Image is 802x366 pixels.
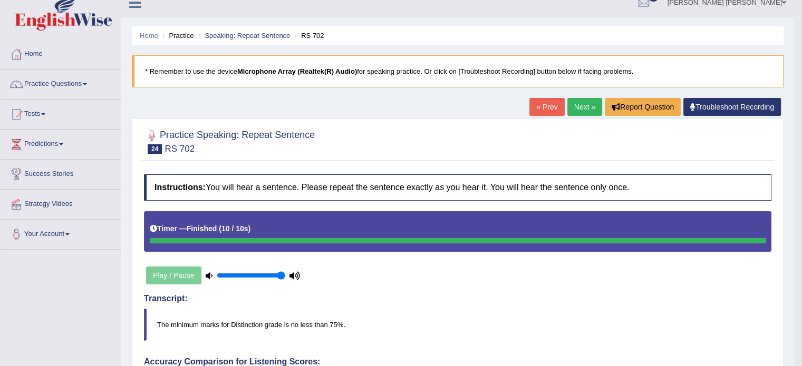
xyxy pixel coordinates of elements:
h2: Practice Speaking: Repeat Sentence [144,127,315,154]
b: Microphone Array (Realtek(R) Audio) [237,67,357,75]
a: Predictions [1,130,121,156]
blockquote: The minimum marks for Distinction grade is no less than 75%. [144,309,771,341]
b: 10 / 10s [221,224,248,233]
a: Strategy Videos [1,190,121,216]
h4: You will hear a sentence. Please repeat the sentence exactly as you hear it. You will hear the se... [144,174,771,201]
b: Instructions: [154,183,206,192]
a: Next » [567,98,602,116]
h4: Transcript: [144,294,771,303]
b: ) [248,224,251,233]
li: Practice [160,31,194,41]
small: RS 702 [165,144,195,154]
a: Speaking: Repeat Sentence [205,32,290,39]
a: Home [140,32,158,39]
a: Practice Questions [1,70,121,96]
a: « Prev [529,98,564,116]
a: Success Stories [1,160,121,186]
b: Finished [187,224,217,233]
a: Home [1,39,121,66]
li: RS 702 [292,31,324,41]
button: Report Question [605,98,681,116]
blockquote: * Remember to use the device for speaking practice. Or click on [Troubleshoot Recording] button b... [132,55,784,87]
h5: Timer — [150,225,250,233]
a: Your Account [1,220,121,246]
b: ( [219,224,221,233]
a: Troubleshoot Recording [683,98,781,116]
a: Tests [1,100,121,126]
span: 24 [148,144,162,154]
